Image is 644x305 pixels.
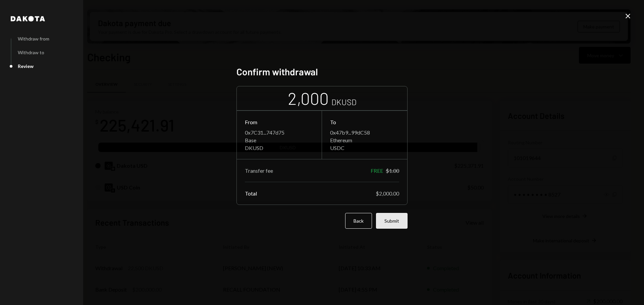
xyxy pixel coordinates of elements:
div: FREE [371,167,383,174]
div: 0x7C31...747d75 [245,129,314,136]
div: Ethereum [330,137,399,143]
div: Transfer fee [245,167,273,174]
div: 0x47b9...99dC58 [330,129,399,136]
div: From [245,119,314,125]
div: Review [18,63,34,69]
div: DKUSD [245,145,314,151]
button: Back [345,213,372,229]
h2: Confirm withdrawal [236,65,408,78]
div: $2,000.00 [376,190,399,197]
div: Base [245,137,314,143]
button: Submit [376,213,408,229]
div: Withdraw from [18,36,49,42]
div: Total [245,190,257,197]
div: Withdraw to [18,50,44,55]
div: USDC [330,145,399,151]
div: $1.00 [386,167,399,174]
div: DKUSD [331,96,357,107]
div: 2,000 [288,88,329,109]
div: To [330,119,399,125]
